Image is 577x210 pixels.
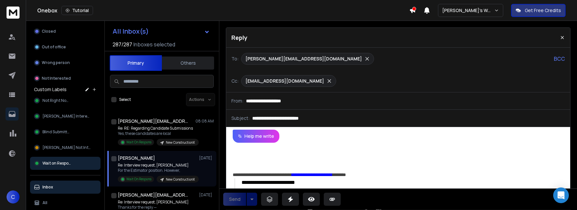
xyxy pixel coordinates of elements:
button: [PERSON_NAME] Interest [30,110,101,123]
button: Get Free Credits [511,4,566,17]
button: C [7,190,20,203]
button: Not Right Now [30,94,101,107]
button: Out of office [30,40,101,54]
button: Wait on Respons [30,157,101,170]
p: [DATE] [199,192,214,198]
button: All Inbox(s) [107,25,215,38]
p: Get Free Credits [525,7,561,14]
p: Yes, these candidates are local [118,131,196,136]
label: Select [119,97,131,102]
p: Wait On Respons [126,140,151,145]
p: Closed [42,29,56,34]
p: New ConstructionX [166,140,195,145]
p: From: [231,98,243,104]
p: [EMAIL_ADDRESS][DOMAIN_NAME] [245,78,324,84]
p: To: [231,56,239,62]
span: Not Right Now [42,98,69,103]
p: [PERSON_NAME]'s Workspace [442,7,494,14]
button: Blind Submittal [30,125,101,138]
span: Wait on Respons [42,161,73,166]
button: Closed [30,25,101,38]
p: Out of office [42,44,66,50]
div: Onebox [37,6,409,15]
h1: [PERSON_NAME][EMAIL_ADDRESS][DOMAIN_NAME] [118,118,190,124]
button: Primary [110,55,162,71]
p: [DATE] [199,155,214,161]
button: Help me write [233,130,279,143]
span: Blind Submittal [42,129,70,135]
h1: [PERSON_NAME][EMAIL_ADDRESS][DOMAIN_NAME] [118,192,190,198]
button: Others [162,56,214,70]
p: Cc: [231,78,239,84]
span: [PERSON_NAME] Not Inter [42,145,91,150]
p: New ConstructionX [166,177,195,182]
p: Reply [231,33,247,42]
p: Re: Interview request, [PERSON_NAME] [118,163,196,168]
button: Not Interested [30,72,101,85]
p: Thanks for the reply — [118,205,196,210]
button: Tutorial [61,6,93,15]
p: [PERSON_NAME][EMAIL_ADDRESS][DOMAIN_NAME] [245,56,362,62]
p: 08:08 AM [195,119,214,124]
p: Inbox [42,185,53,190]
h1: All Inbox(s) [113,28,149,35]
p: Not Interested [42,76,71,81]
p: Re: RE: Regarding Candidate Submissions [118,126,196,131]
button: [PERSON_NAME] Not Inter [30,141,101,154]
h3: Custom Labels [34,86,67,93]
span: [PERSON_NAME] Interest [42,114,89,119]
button: Wrong person [30,56,101,69]
p: Wait On Respons [126,177,151,182]
p: BCC [554,55,565,63]
button: All [30,196,101,209]
span: 287 / 287 [113,40,132,48]
p: All [42,200,47,205]
p: Wrong person [42,60,70,65]
p: Subject: [231,115,250,121]
div: Open Intercom Messenger [553,187,569,203]
p: For the Estimator position. However, [118,168,196,173]
h1: [PERSON_NAME] [118,155,155,161]
p: Re: Interview request, [PERSON_NAME] [118,200,196,205]
button: Inbox [30,181,101,194]
h3: Inboxes selected [133,40,175,48]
